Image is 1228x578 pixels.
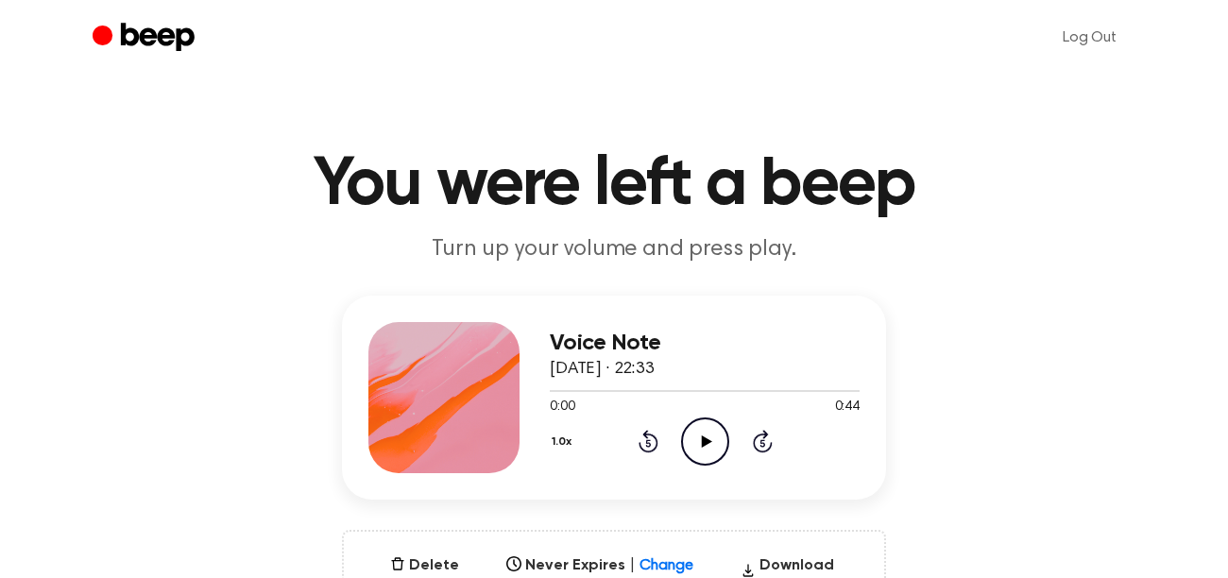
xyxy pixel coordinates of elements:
[93,20,199,57] a: Beep
[550,331,860,356] h3: Voice Note
[550,398,574,417] span: 0:00
[835,398,860,417] span: 0:44
[130,151,1098,219] h1: You were left a beep
[383,554,467,577] button: Delete
[1044,15,1135,60] a: Log Out
[251,234,977,265] p: Turn up your volume and press play.
[550,361,654,378] span: [DATE] · 22:33
[550,426,579,458] button: 1.0x
[509,551,656,569] div: Select...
